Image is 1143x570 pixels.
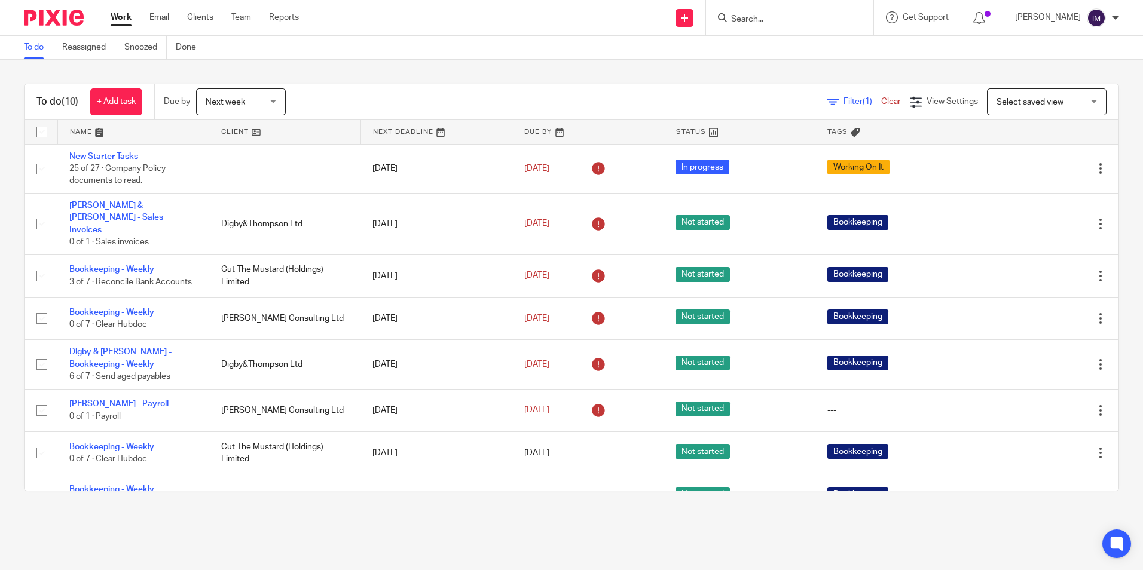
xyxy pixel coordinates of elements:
[1015,11,1081,23] p: [PERSON_NAME]
[881,97,901,106] a: Clear
[149,11,169,23] a: Email
[676,309,730,324] span: Not started
[827,404,955,416] div: ---
[69,152,138,161] a: New Starter Tasks
[69,320,147,329] span: 0 of 7 · Clear Hubdoc
[90,88,142,115] a: + Add task
[360,431,512,474] td: [DATE]
[524,449,549,457] span: [DATE]
[206,98,245,106] span: Next week
[187,11,213,23] a: Clients
[827,128,848,135] span: Tags
[676,267,730,282] span: Not started
[676,356,730,370] span: Not started
[676,402,730,416] span: Not started
[209,193,361,255] td: Digby&Thompson Ltd
[863,97,872,106] span: (1)
[69,201,163,234] a: [PERSON_NAME] & [PERSON_NAME] - Sales Invoices
[524,360,549,369] span: [DATE]
[209,340,361,389] td: Digby&Thompson Ltd
[176,36,205,59] a: Done
[69,455,147,463] span: 0 of 7 · Clear Hubdoc
[997,98,1063,106] span: Select saved view
[360,474,512,517] td: [DATE]
[524,164,549,173] span: [DATE]
[827,267,888,282] span: Bookkeeping
[24,10,84,26] img: Pixie
[209,297,361,339] td: [PERSON_NAME] Consulting Ltd
[124,36,167,59] a: Snoozed
[36,96,78,108] h1: To do
[360,297,512,339] td: [DATE]
[69,400,169,408] a: [PERSON_NAME] - Payroll
[676,487,730,502] span: Not started
[209,474,361,517] td: [PERSON_NAME] Consulting Ltd
[360,144,512,193] td: [DATE]
[827,444,888,459] span: Bookkeeping
[827,309,888,324] span: Bookkeeping
[69,348,172,368] a: Digby & [PERSON_NAME] - Bookkeeping - Weekly
[903,13,949,22] span: Get Support
[676,160,729,174] span: In progress
[360,255,512,297] td: [DATE]
[62,97,78,106] span: (10)
[69,485,154,494] a: Bookkeeping - Weekly
[827,356,888,370] span: Bookkeeping
[730,14,838,25] input: Search
[1087,8,1106,27] img: svg%3E
[360,389,512,431] td: [DATE]
[360,340,512,389] td: [DATE]
[69,238,149,246] span: 0 of 1 · Sales invoices
[69,412,121,421] span: 0 of 1 · Payroll
[209,255,361,297] td: Cut The Mustard (Holdings) Limited
[231,11,251,23] a: Team
[524,314,549,323] span: [DATE]
[269,11,299,23] a: Reports
[524,406,549,415] span: [DATE]
[827,487,888,502] span: Bookkeeping
[209,389,361,431] td: [PERSON_NAME] Consulting Ltd
[827,215,888,230] span: Bookkeeping
[24,36,53,59] a: To do
[360,193,512,255] td: [DATE]
[69,164,166,185] span: 25 of 27 · Company Policy documents to read.
[827,160,890,174] span: Working On It
[844,97,881,106] span: Filter
[676,215,730,230] span: Not started
[524,220,549,228] span: [DATE]
[524,272,549,280] span: [DATE]
[164,96,190,108] p: Due by
[69,443,154,451] a: Bookkeeping - Weekly
[111,11,132,23] a: Work
[62,36,115,59] a: Reassigned
[927,97,978,106] span: View Settings
[209,431,361,474] td: Cut The Mustard (Holdings) Limited
[676,444,730,459] span: Not started
[69,278,192,286] span: 3 of 7 · Reconcile Bank Accounts
[69,308,154,317] a: Bookkeeping - Weekly
[69,265,154,274] a: Bookkeeping - Weekly
[69,372,170,381] span: 6 of 7 · Send aged payables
